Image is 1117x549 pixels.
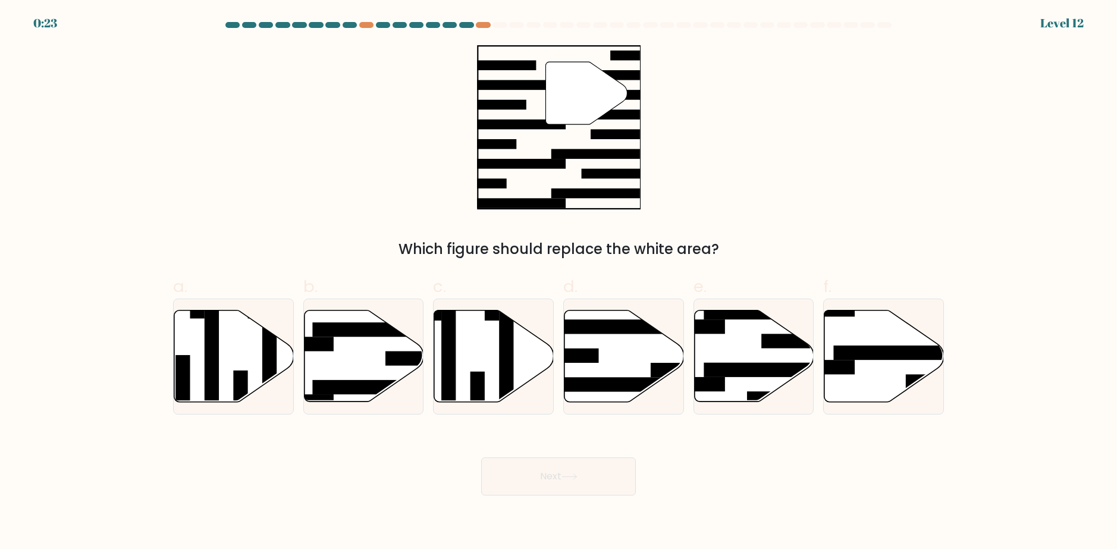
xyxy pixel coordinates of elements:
[1040,14,1084,32] div: Level 12
[694,275,707,298] span: e.
[303,275,318,298] span: b.
[563,275,578,298] span: d.
[481,457,636,495] button: Next
[173,275,187,298] span: a.
[545,62,627,124] g: "
[180,239,937,260] div: Which figure should replace the white area?
[433,275,446,298] span: c.
[33,14,57,32] div: 0:23
[823,275,832,298] span: f.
